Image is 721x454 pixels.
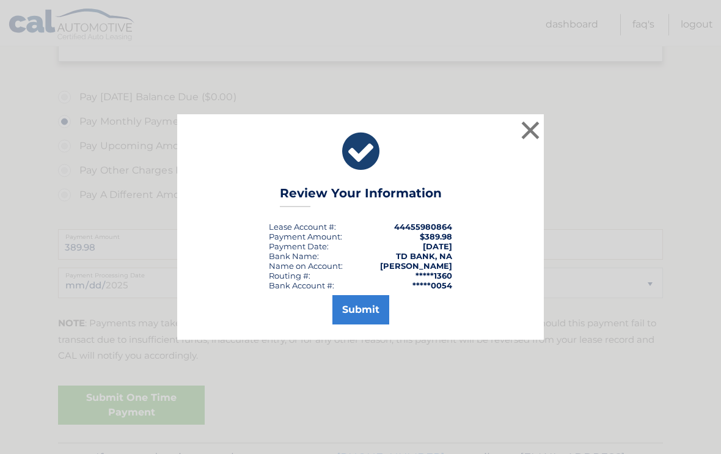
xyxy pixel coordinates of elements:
[280,186,442,207] h3: Review Your Information
[269,222,336,232] div: Lease Account #:
[332,295,389,324] button: Submit
[423,241,452,251] span: [DATE]
[269,251,319,261] div: Bank Name:
[269,261,343,271] div: Name on Account:
[269,232,342,241] div: Payment Amount:
[518,118,543,142] button: ×
[269,241,329,251] div: :
[396,251,452,261] strong: TD BANK, NA
[269,241,327,251] span: Payment Date
[420,232,452,241] span: $389.98
[269,280,334,290] div: Bank Account #:
[380,261,452,271] strong: [PERSON_NAME]
[269,271,310,280] div: Routing #:
[394,222,452,232] strong: 44455980864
